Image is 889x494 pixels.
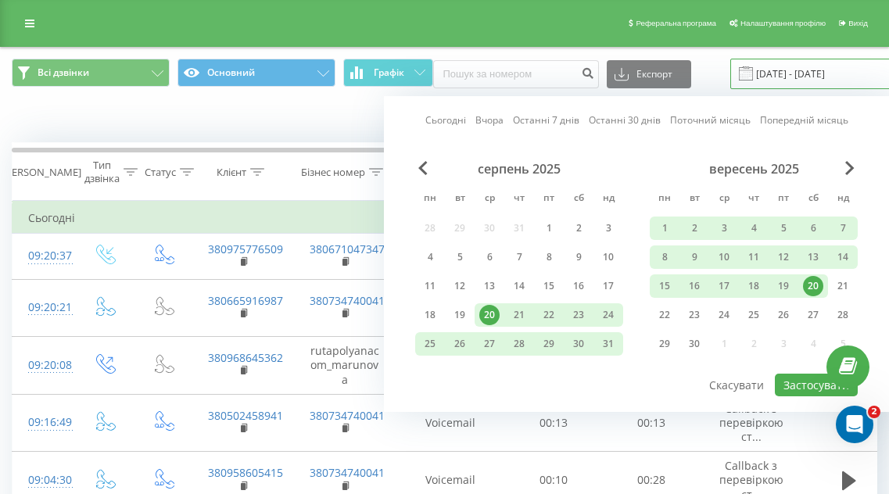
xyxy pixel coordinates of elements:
[418,188,442,211] abbr: понеділок
[598,276,618,296] div: 17
[709,245,739,269] div: ср 10 вер 2025 р.
[475,113,504,127] a: Вчора
[739,245,769,269] div: чт 11 вер 2025 р.
[679,217,709,240] div: вт 2 вер 2025 р.
[537,188,561,211] abbr: п’ятниця
[415,303,445,327] div: пн 18 серп 2025 р.
[593,217,623,240] div: нд 3 серп 2025 р.
[653,188,676,211] abbr: понеділок
[294,337,396,395] td: rutapolyanacom_marunova
[803,305,823,325] div: 27
[208,350,283,365] a: 380968645362
[679,303,709,327] div: вт 23 вер 2025 р.
[534,303,564,327] div: пт 22 серп 2025 р.
[593,303,623,327] div: нд 24 серп 2025 р.
[803,247,823,267] div: 13
[803,218,823,238] div: 6
[505,394,603,452] td: 00:13
[567,188,590,211] abbr: субота
[208,242,283,256] a: 380975776509
[833,218,853,238] div: 7
[828,303,858,327] div: нд 28 вер 2025 р.
[650,303,679,327] div: пн 22 вер 2025 р.
[310,408,385,423] a: 380734740041
[742,188,765,211] abbr: четвер
[773,218,794,238] div: 5
[684,218,704,238] div: 2
[650,274,679,298] div: пн 15 вер 2025 р.
[509,334,529,354] div: 28
[420,305,440,325] div: 18
[415,161,623,177] div: серпень 2025
[208,293,283,308] a: 380665916987
[507,188,531,211] abbr: четвер
[636,19,716,27] span: Реферальна програма
[475,303,504,327] div: ср 20 серп 2025 р.
[217,166,246,179] div: Клієнт
[564,274,593,298] div: сб 16 серп 2025 р.
[534,332,564,356] div: пт 29 серп 2025 р.
[415,245,445,269] div: пн 4 серп 2025 р.
[769,245,798,269] div: пт 12 вер 2025 р.
[445,303,475,327] div: вт 19 серп 2025 р.
[539,247,559,267] div: 8
[479,305,500,325] div: 20
[539,218,559,238] div: 1
[28,350,59,381] div: 09:20:08
[445,332,475,356] div: вт 26 серп 2025 р.
[564,245,593,269] div: сб 9 серп 2025 р.
[450,334,470,354] div: 26
[801,188,825,211] abbr: субота
[420,247,440,267] div: 4
[772,188,795,211] abbr: п’ятниця
[654,247,675,267] div: 8
[425,113,466,127] a: Сьогодні
[650,332,679,356] div: пн 29 вер 2025 р.
[654,305,675,325] div: 22
[769,274,798,298] div: пт 19 вер 2025 р.
[598,305,618,325] div: 24
[38,66,89,79] span: Всі дзвінки
[714,247,734,267] div: 10
[868,406,880,418] span: 2
[479,247,500,267] div: 6
[504,274,534,298] div: чт 14 серп 2025 р.
[650,245,679,269] div: пн 8 вер 2025 р.
[714,305,734,325] div: 24
[301,166,365,179] div: Бізнес номер
[396,394,505,452] td: Voicemail
[568,305,589,325] div: 23
[208,465,283,480] a: 380958605415
[769,217,798,240] div: пт 5 вер 2025 р.
[310,293,385,308] a: 380734740041
[310,465,385,480] a: 380734740041
[740,19,826,27] span: Налаштування профілю
[145,166,176,179] div: Статус
[679,245,709,269] div: вт 9 вер 2025 р.
[744,218,764,238] div: 4
[828,245,858,269] div: нд 14 вер 2025 р.
[310,242,385,256] a: 380671047347
[709,274,739,298] div: ср 17 вер 2025 р.
[509,276,529,296] div: 14
[539,276,559,296] div: 15
[28,292,59,323] div: 09:20:21
[714,276,734,296] div: 17
[714,218,734,238] div: 3
[603,394,701,452] td: 00:13
[719,401,783,444] span: Callback з перевіркою ст...
[744,247,764,267] div: 11
[773,305,794,325] div: 26
[744,305,764,325] div: 25
[684,247,704,267] div: 9
[848,19,868,27] span: Вихід
[654,334,675,354] div: 29
[478,188,501,211] abbr: середа
[597,188,620,211] abbr: неділя
[709,217,739,240] div: ср 3 вер 2025 р.
[177,59,335,87] button: Основний
[607,60,691,88] button: Експорт
[504,332,534,356] div: чт 28 серп 2025 р.
[712,188,736,211] abbr: середа
[679,332,709,356] div: вт 30 вер 2025 р.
